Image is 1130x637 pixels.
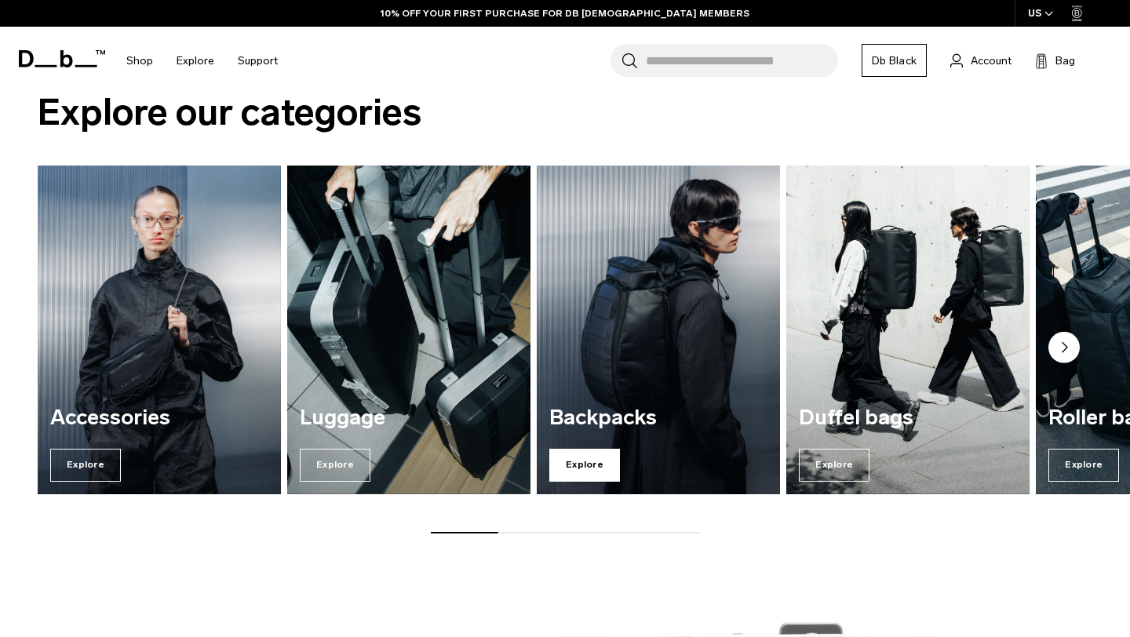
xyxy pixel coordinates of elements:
[862,44,927,77] a: Db Black
[300,449,370,482] span: Explore
[549,406,767,430] h3: Backpacks
[126,33,153,89] a: Shop
[38,166,281,494] div: 1 / 7
[287,166,530,494] div: 2 / 7
[549,449,620,482] span: Explore
[799,449,869,482] span: Explore
[1035,51,1075,70] button: Bag
[1048,332,1080,366] button: Next slide
[50,406,268,430] h3: Accessories
[799,406,1017,430] h3: Duffel bags
[950,51,1012,70] a: Account
[115,27,290,95] nav: Main Navigation
[537,166,780,494] a: Backpacks Explore
[381,6,749,20] a: 10% OFF YOUR FIRST PURCHASE FOR DB [DEMOGRAPHIC_DATA] MEMBERS
[1048,449,1119,482] span: Explore
[238,33,278,89] a: Support
[38,166,281,494] a: Accessories Explore
[287,166,530,494] a: Luggage Explore
[786,166,1030,494] div: 4 / 7
[971,53,1012,69] span: Account
[50,449,121,482] span: Explore
[38,85,1092,140] h2: Explore our categories
[177,33,214,89] a: Explore
[537,166,780,494] div: 3 / 7
[1055,53,1075,69] span: Bag
[300,406,518,430] h3: Luggage
[786,166,1030,494] a: Duffel bags Explore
